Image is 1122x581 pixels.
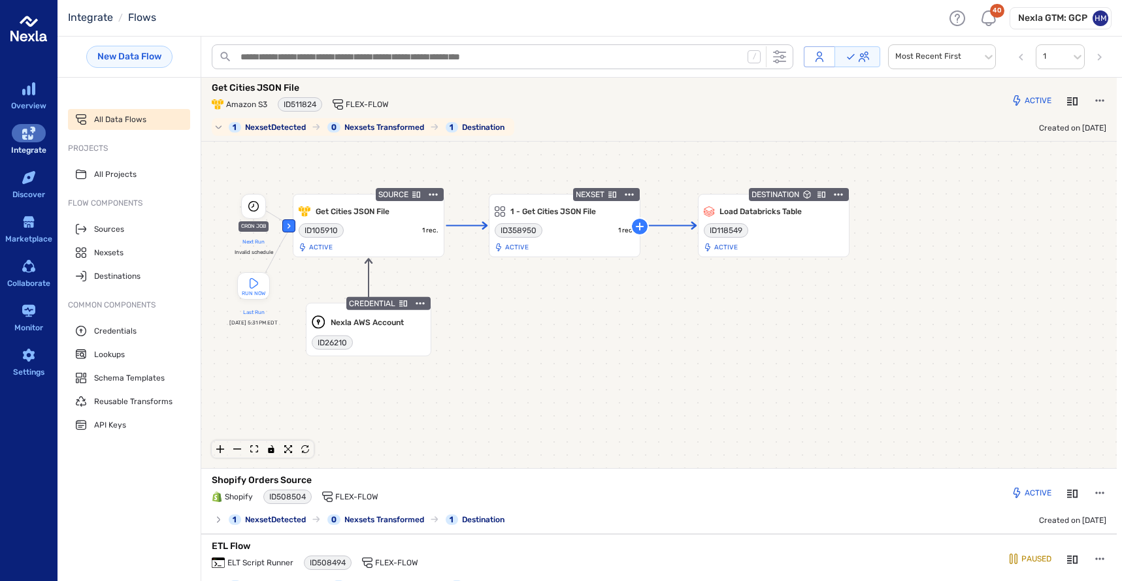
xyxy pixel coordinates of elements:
span: Created on [DATE] [1039,515,1106,526]
p: Active [714,243,738,251]
span: Nexsets [94,247,124,258]
img: Shopify [212,492,222,502]
p: ETL Flow [212,540,538,553]
h6: Get Cities JSON File [316,207,438,216]
div: chip-with-copy [299,223,344,238]
div: [DATE] 5:31 PM EDT [229,318,278,328]
span: ELT Script Runner [227,557,293,568]
img: Amazon S3 [212,99,223,110]
div: Settings [13,366,44,379]
div: Notifications [978,8,999,29]
a: Discover [8,167,50,204]
li: / [118,10,123,26]
a: Collaborate [8,256,50,292]
span: Shopify [225,492,253,502]
h6: Nexla GTM: GCP [1018,12,1087,25]
div: HM [1093,10,1108,26]
p: Get Cities JSON File [212,82,538,95]
span: Reusable Transforms [94,396,173,407]
button: Expand Flow [280,441,297,458]
button: Owned by me [804,46,835,67]
span: Schema Templates [94,373,165,383]
div: Integrate [11,144,46,157]
div: CREDENTIALDetailsNexla AWS AccountCollapsible Group Item #1chip-with-copy [306,303,431,356]
span: Nexsets Transformed [344,514,424,525]
div: Hide nodes [282,219,295,232]
button: Details [607,189,618,200]
span: ID 508494 [310,558,346,567]
span: Created on [DATE] [1039,123,1106,133]
span: ID 26210 [318,338,347,347]
div: Next Run [235,237,273,247]
div: Overview [11,99,46,113]
div: chip-with-copy [704,223,748,238]
div: 1 [446,514,458,525]
button: Refresh [297,441,314,458]
a: Monitor [8,300,50,337]
button: Details [1067,554,1078,564]
span: Nexsets Transformed [344,122,424,133]
div: Marketplace [5,232,52,246]
span: Flex-Flow [335,492,378,502]
div: CRON JOB [239,221,269,232]
div: chip-with-copy [278,97,322,112]
a: Flows [128,11,156,24]
span: Destinations [94,271,140,281]
div: 0 [327,122,340,133]
div: chip-with-copy [312,336,353,350]
div: Access Level-uncontrolled [804,46,880,67]
span: Projects [68,143,190,153]
div: sub-menu-container [58,37,201,581]
span: DESTINATION [751,191,799,198]
div: NEXSETDetails1 - Get Cities JSON FileCollapsible Group Item #1chip-with-copyData processed: 1 rec... [489,194,640,257]
a: All Data Flows [68,109,190,130]
a: All Projects [68,164,190,185]
a: Credentials [68,321,190,341]
a: Destinations [68,266,190,287]
div: Collaborate [7,277,50,290]
div: 0 [327,514,340,525]
span: CREDENTIAL [349,300,395,307]
span: Flex-Flow [375,557,418,568]
p: Data processed: 1 record [422,227,438,234]
h6: 1 - Get Cities JSON File [510,207,635,216]
div: Discover [12,188,45,202]
span: All Data Flows [94,114,146,125]
button: fit view [246,441,263,458]
h6: Load Databricks Table [719,207,844,216]
span: API Keys [94,420,126,430]
p: Shopify Orders Source [212,474,538,487]
a: Nexsets [68,242,190,263]
div: 1 [446,122,458,133]
div: chip-with-copy [495,223,542,238]
span: NEXSET [576,191,604,198]
div: 1 [229,122,241,133]
div: / [748,50,761,63]
img: logo [10,10,47,47]
a: New Data Flow [86,46,173,68]
button: Details [1067,488,1078,498]
a: Marketplace [8,212,50,248]
p: Active [1025,489,1051,497]
span: Common Components [68,300,190,310]
svg: Details [1067,554,1078,565]
span: ID 105910 [305,226,338,235]
span: Sources [94,224,124,234]
p: Active [505,243,529,251]
span: ID 511824 [284,100,316,109]
h6: Nexla AWS Account [331,317,425,326]
a: API Keys [68,415,190,435]
div: Monitor [14,321,43,335]
div: chip-with-copy [304,556,352,570]
span: Flex-Flow [346,99,389,110]
span: Lookups [94,349,125,360]
button: Details [816,189,827,200]
p: Active [309,243,333,251]
a: Overview [8,78,50,115]
div: Invalid schedule [235,247,273,258]
svg: Details [1067,96,1078,106]
button: Details [398,298,408,309]
p: Paused [1021,555,1051,563]
svg: Details [1067,488,1078,499]
span: ID 358950 [501,226,536,235]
